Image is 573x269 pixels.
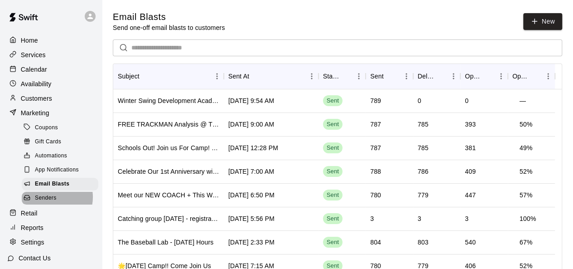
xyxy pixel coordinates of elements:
a: Coupons [22,121,102,135]
a: Services [7,48,95,62]
span: Sent [323,215,342,223]
div: 0 [418,96,421,105]
p: Retail [21,209,38,218]
a: New [523,13,562,30]
div: 393 [465,120,476,129]
div: Schools Out! Join us For Camp! October 10th [118,143,219,152]
div: 779 [418,191,429,200]
p: Contact Us [19,254,51,263]
div: Sent At [224,64,318,89]
div: 803 [418,238,429,247]
div: App Notifications [22,164,98,176]
p: Services [21,50,46,59]
div: FREE TRACKMAN Analysis @ The Baseball Lab + MORE [118,120,219,129]
p: Settings [21,238,44,247]
div: 0 [465,96,468,105]
div: Oct 8 2025, 9:00 AM [228,120,274,129]
a: Settings [7,235,95,249]
h5: Email Blasts [113,11,225,23]
td: 52 % [512,160,539,184]
div: Open Rate [512,64,529,89]
div: Meet our NEW COACH + This Week at The Baseball Lab [118,191,219,200]
td: 67 % [512,230,539,254]
a: Senders [22,191,102,205]
div: Sep 1 2025, 5:56 PM [228,214,274,223]
button: Sort [384,70,396,83]
a: Retail [7,206,95,220]
td: 100 % [512,207,543,231]
div: Opened [460,64,508,89]
div: 447 [465,191,476,200]
div: Status [318,64,366,89]
div: Senders [22,192,98,205]
div: Aug 31 2025, 2:33 PM [228,238,274,247]
div: 3 [465,214,468,223]
span: Sent [323,191,342,200]
p: Marketing [21,108,49,117]
div: Sep 7 2025, 6:50 PM [228,191,274,200]
div: 786 [418,167,429,176]
button: Sort [529,70,541,83]
div: 3 [370,214,374,223]
div: 788 [370,167,381,176]
div: Gift Cards [22,136,98,148]
span: Email Blasts [35,180,69,189]
div: 787 [370,143,381,152]
div: Open Rate [508,64,555,89]
span: Sent [323,238,342,247]
td: 50 % [512,112,539,137]
p: Customers [21,94,52,103]
span: Coupons [35,123,58,132]
div: Sent [370,64,383,89]
div: Sent [366,64,413,89]
div: Status [323,64,340,89]
div: Automations [22,150,98,162]
button: Sort [339,70,352,83]
div: 540 [465,238,476,247]
div: Delivered [413,64,461,89]
div: 409 [465,167,476,176]
button: Sort [434,70,447,83]
div: 3 [418,214,421,223]
div: 381 [465,143,476,152]
button: Sort [249,70,262,83]
span: Senders [35,194,57,203]
p: Reports [21,223,43,232]
a: Home [7,34,95,47]
div: Sent At [228,64,249,89]
span: Sent [323,97,342,105]
p: Availability [21,79,52,88]
div: 804 [370,238,381,247]
div: Subject [113,64,224,89]
a: Customers [7,92,95,105]
td: 49 % [512,136,539,160]
button: Menu [541,69,555,83]
td: 57 % [512,183,539,207]
a: Email Blasts [22,177,102,191]
span: App Notifications [35,166,79,175]
span: Sent [323,167,342,176]
div: The Baseball Lab - Labor Day Hours [118,238,213,247]
button: Menu [447,69,460,83]
span: Sent [323,120,342,129]
div: 789 [370,96,381,105]
div: Oct 1 2025, 7:00 AM [228,167,274,176]
a: Gift Cards [22,135,102,149]
span: Gift Cards [35,137,61,147]
a: Calendar [7,63,95,76]
div: Coupons [22,122,98,134]
span: Automations [35,152,67,161]
div: Catching group tomorrow - registration needed [118,214,219,223]
p: Home [21,36,38,45]
p: Calendar [21,65,47,74]
p: Send one-off email blasts to customers [113,23,225,32]
div: 785 [418,120,429,129]
div: 785 [418,143,429,152]
div: Subject [118,64,140,89]
a: Marketing [7,106,95,120]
